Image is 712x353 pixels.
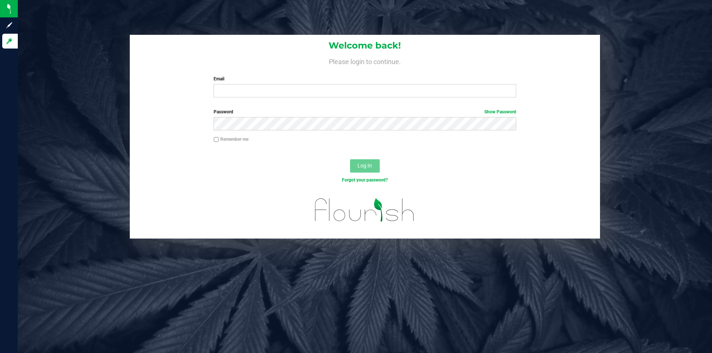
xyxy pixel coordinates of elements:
[214,137,219,142] input: Remember me
[214,76,516,82] label: Email
[306,191,423,229] img: flourish_logo.svg
[130,56,600,65] h4: Please login to continue.
[342,177,388,183] a: Forgot your password?
[130,41,600,50] h1: Welcome back!
[6,21,13,29] inline-svg: Sign up
[484,109,516,114] a: Show Password
[6,37,13,45] inline-svg: Log in
[214,109,233,114] span: Password
[214,136,248,143] label: Remember me
[357,163,372,169] span: Log In
[350,159,380,173] button: Log In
